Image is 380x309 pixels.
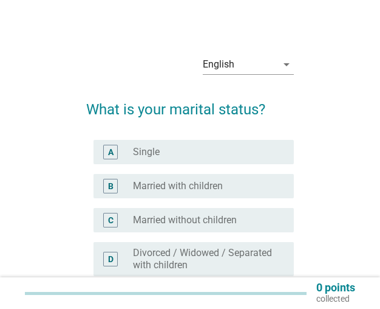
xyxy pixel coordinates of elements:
div: English [203,59,234,70]
h2: What is your marital status? [86,86,294,120]
div: A [108,146,114,159]
label: Single [133,146,160,158]
div: B [108,180,114,193]
label: Married without children [133,214,237,226]
label: Married with children [133,180,223,192]
p: 0 points [316,282,355,293]
div: D [108,253,114,266]
p: collected [316,293,355,304]
label: Divorced / Widowed / Separated with children [133,247,274,271]
i: arrow_drop_down [279,57,294,72]
div: C [108,214,114,227]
